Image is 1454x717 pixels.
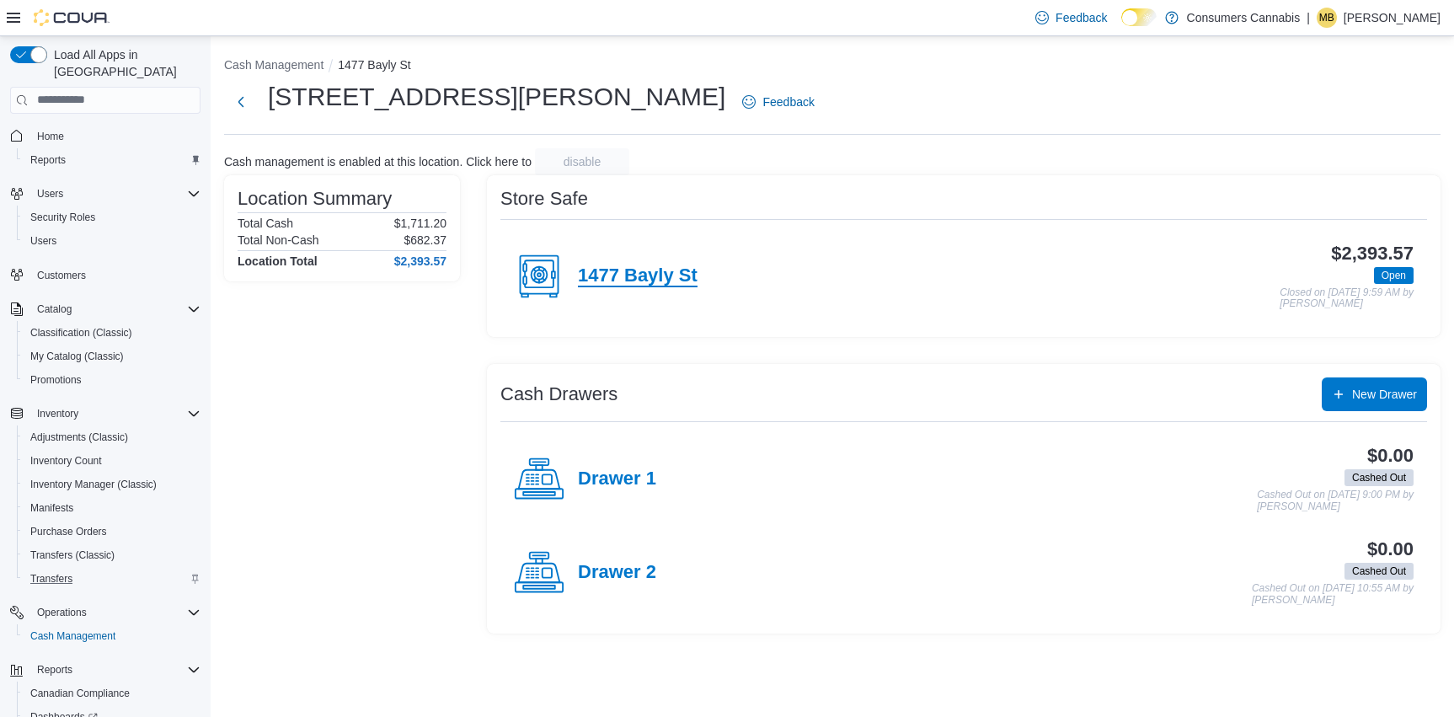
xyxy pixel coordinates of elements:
[3,601,207,624] button: Operations
[24,427,135,447] a: Adjustments (Classic)
[17,206,207,229] button: Security Roles
[30,299,200,319] span: Catalog
[24,427,200,447] span: Adjustments (Classic)
[1352,564,1406,579] span: Cashed Out
[17,148,207,172] button: Reports
[30,572,72,586] span: Transfers
[24,150,200,170] span: Reports
[735,85,821,119] a: Feedback
[30,431,128,444] span: Adjustments (Classic)
[578,562,656,584] h4: Drawer 2
[3,658,207,682] button: Reports
[3,182,207,206] button: Users
[30,153,66,167] span: Reports
[24,451,200,471] span: Inventory Count
[268,80,725,114] h1: [STREET_ADDRESS][PERSON_NAME]
[1344,563,1414,580] span: Cashed Out
[30,478,157,491] span: Inventory Manager (Classic)
[238,217,293,230] h6: Total Cash
[37,663,72,677] span: Reports
[762,94,814,110] span: Feedback
[1317,8,1337,28] div: Michael Bertani
[24,545,121,565] a: Transfers (Classic)
[24,207,102,227] a: Security Roles
[535,148,629,175] button: disable
[578,468,656,490] h4: Drawer 1
[34,9,110,26] img: Cova
[17,496,207,520] button: Manifests
[30,184,200,204] span: Users
[1352,470,1406,485] span: Cashed Out
[3,297,207,321] button: Catalog
[17,520,207,543] button: Purchase Orders
[24,231,63,251] a: Users
[30,373,82,387] span: Promotions
[24,370,200,390] span: Promotions
[1331,243,1414,264] h3: $2,393.57
[30,126,71,147] a: Home
[17,624,207,648] button: Cash Management
[24,474,163,495] a: Inventory Manager (Classic)
[17,473,207,496] button: Inventory Manager (Classic)
[17,543,207,567] button: Transfers (Classic)
[224,56,1441,77] nav: An example of EuiBreadcrumbs
[17,368,207,392] button: Promotions
[1280,287,1414,310] p: Closed on [DATE] 9:59 AM by [PERSON_NAME]
[24,683,136,704] a: Canadian Compliance
[30,525,107,538] span: Purchase Orders
[1382,268,1406,283] span: Open
[17,229,207,253] button: Users
[24,626,122,646] a: Cash Management
[1056,9,1107,26] span: Feedback
[24,522,114,542] a: Purchase Orders
[500,384,617,404] h3: Cash Drawers
[37,187,63,201] span: Users
[24,569,200,589] span: Transfers
[1121,26,1122,27] span: Dark Mode
[30,326,132,340] span: Classification (Classic)
[238,254,318,268] h4: Location Total
[17,345,207,368] button: My Catalog (Classic)
[24,451,109,471] a: Inventory Count
[1307,8,1310,28] p: |
[1374,267,1414,284] span: Open
[1322,377,1427,411] button: New Drawer
[224,85,258,119] button: Next
[500,189,588,209] h3: Store Safe
[394,217,446,230] p: $1,711.20
[30,211,95,224] span: Security Roles
[30,126,200,147] span: Home
[30,501,73,515] span: Manifests
[30,602,94,623] button: Operations
[24,150,72,170] a: Reports
[1344,8,1441,28] p: [PERSON_NAME]
[30,299,78,319] button: Catalog
[30,265,93,286] a: Customers
[30,265,200,286] span: Customers
[30,350,124,363] span: My Catalog (Classic)
[404,233,446,247] p: $682.37
[24,498,80,518] a: Manifests
[30,602,200,623] span: Operations
[3,402,207,425] button: Inventory
[24,626,200,646] span: Cash Management
[30,404,200,424] span: Inventory
[224,58,323,72] button: Cash Management
[30,660,79,680] button: Reports
[30,660,200,680] span: Reports
[47,46,200,80] span: Load All Apps in [GEOGRAPHIC_DATA]
[24,474,200,495] span: Inventory Manager (Classic)
[30,184,70,204] button: Users
[24,346,200,367] span: My Catalog (Classic)
[1367,446,1414,466] h3: $0.00
[238,189,392,209] h3: Location Summary
[338,58,410,72] button: 1477 Bayly St
[17,321,207,345] button: Classification (Classic)
[24,498,200,518] span: Manifests
[24,231,200,251] span: Users
[1257,490,1414,512] p: Cashed Out on [DATE] 9:00 PM by [PERSON_NAME]
[37,302,72,316] span: Catalog
[578,265,698,287] h4: 1477 Bayly St
[1252,583,1414,606] p: Cashed Out on [DATE] 10:55 AM by [PERSON_NAME]
[30,629,115,643] span: Cash Management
